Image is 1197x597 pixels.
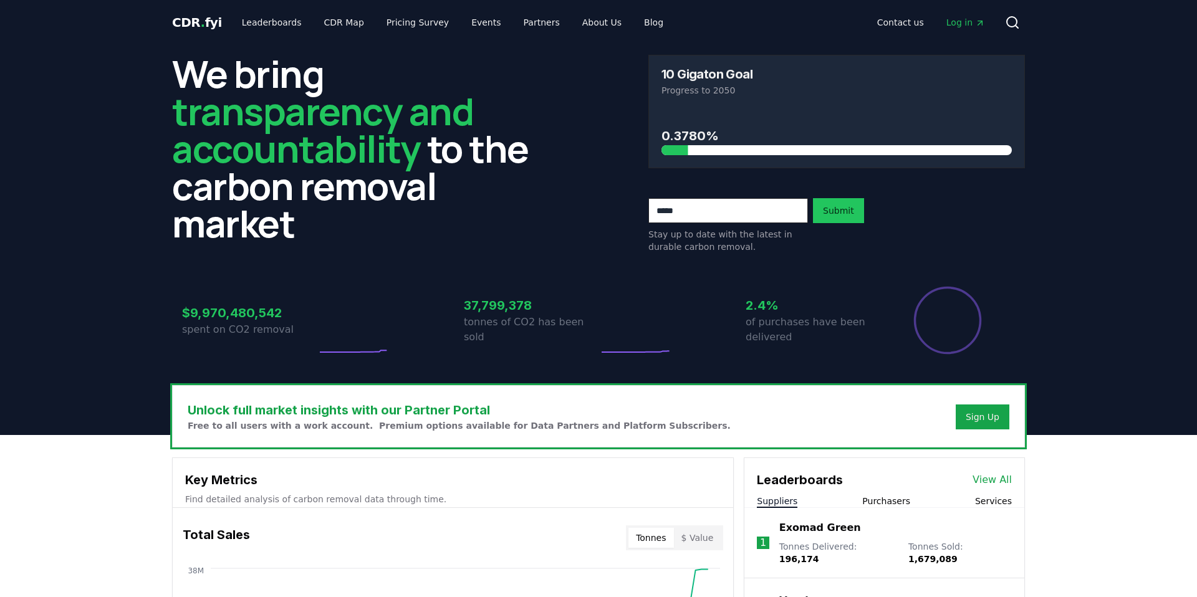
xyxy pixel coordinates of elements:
[661,84,1012,97] p: Progress to 2050
[188,566,204,575] tspan: 38M
[314,11,374,34] a: CDR Map
[182,322,317,337] p: spent on CO2 removal
[757,495,797,507] button: Suppliers
[946,16,985,29] span: Log in
[867,11,934,34] a: Contact us
[779,554,819,564] span: 196,174
[966,411,999,423] a: Sign Up
[746,315,880,345] p: of purchases have been delivered
[648,228,808,253] p: Stay up to date with the latest in durable carbon removal.
[461,11,511,34] a: Events
[464,296,598,315] h3: 37,799,378
[232,11,312,34] a: Leaderboards
[514,11,570,34] a: Partners
[172,14,222,31] a: CDR.fyi
[661,127,1012,145] h3: 0.3780%
[628,528,673,548] button: Tonnes
[188,401,731,419] h3: Unlock full market insights with our Partner Portal
[956,404,1009,429] button: Sign Up
[757,470,843,489] h3: Leaderboards
[913,285,983,355] div: Percentage of sales delivered
[185,470,721,489] h3: Key Metrics
[862,495,910,507] button: Purchasers
[813,198,864,223] button: Submit
[201,15,205,30] span: .
[760,535,766,550] p: 1
[674,528,721,548] button: $ Value
[232,11,673,34] nav: Main
[182,303,317,322] h3: $9,970,480,542
[973,472,1012,487] a: View All
[172,85,473,174] span: transparency and accountability
[908,554,958,564] span: 1,679,089
[183,525,250,550] h3: Total Sales
[908,540,1012,565] p: Tonnes Sold :
[572,11,632,34] a: About Us
[172,55,549,242] h2: We bring to the carbon removal market
[634,11,673,34] a: Blog
[172,15,222,30] span: CDR fyi
[936,11,995,34] a: Log in
[746,296,880,315] h3: 2.4%
[779,520,861,535] a: Exomad Green
[779,540,896,565] p: Tonnes Delivered :
[464,315,598,345] p: tonnes of CO2 has been sold
[188,419,731,432] p: Free to all users with a work account. Premium options available for Data Partners and Platform S...
[377,11,459,34] a: Pricing Survey
[867,11,995,34] nav: Main
[661,68,752,80] h3: 10 Gigaton Goal
[975,495,1012,507] button: Services
[185,493,721,505] p: Find detailed analysis of carbon removal data through time.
